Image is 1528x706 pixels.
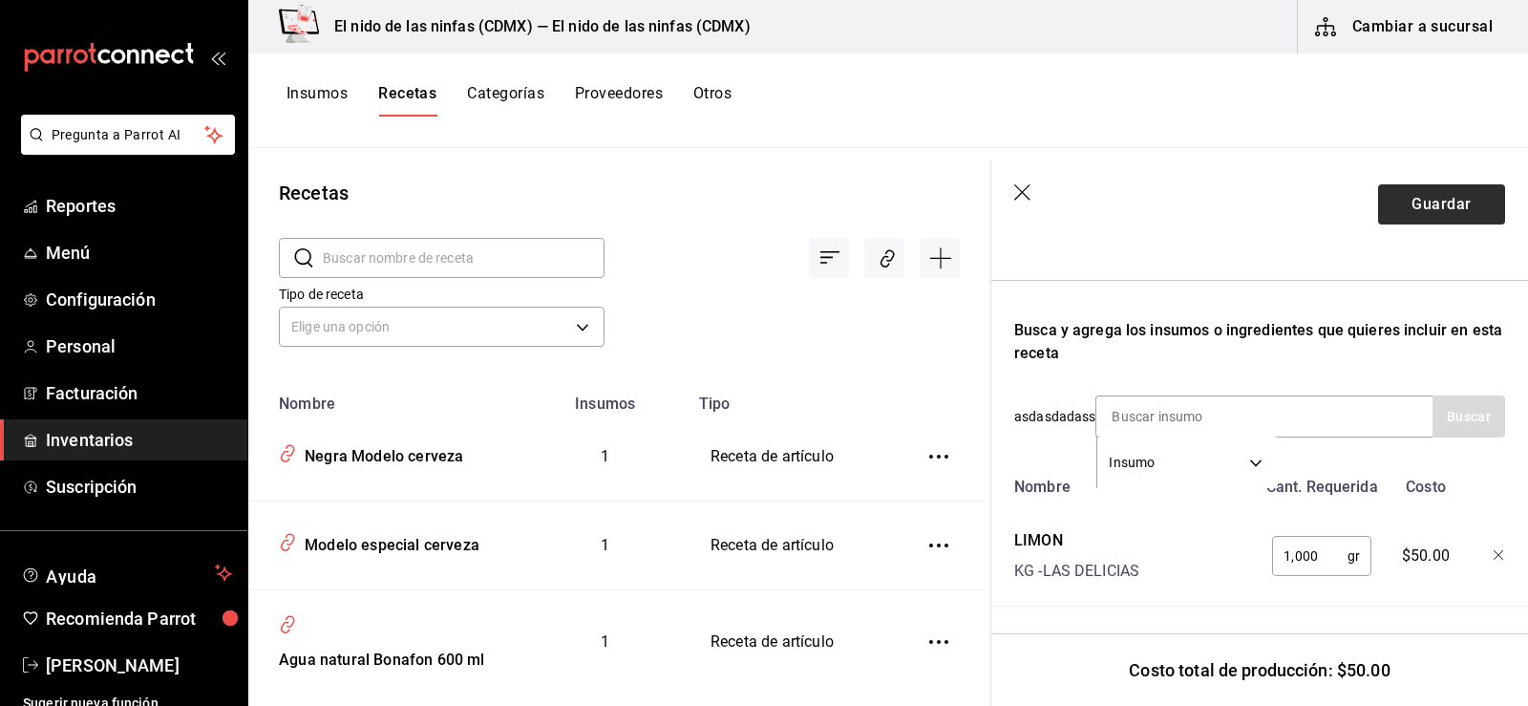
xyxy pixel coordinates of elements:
td: Receta de artículo [688,590,895,695]
div: Costo [1381,468,1464,499]
input: Buscar nombre de receta [323,239,605,277]
div: Agregar receta [920,238,960,278]
div: LIMON [1014,529,1139,552]
span: 1 [601,447,609,465]
button: Otros [693,84,732,117]
div: Recetas [279,179,349,207]
button: open_drawer_menu [210,50,225,65]
h3: El nido de las ninfas (CDMX) — El nido de las ninfas (CDMX) [319,15,751,38]
div: Cant. Requerida [1256,468,1381,499]
div: KG - LAS DELICIAS [1014,560,1139,583]
span: Menú [46,240,232,266]
div: Nombre [1007,468,1256,499]
div: gr [1272,536,1371,576]
button: Recetas [378,84,436,117]
span: [PERSON_NAME] [46,653,232,678]
span: Facturación [46,380,232,406]
span: Recomienda Parrot [46,606,232,631]
div: Negra Modelo cerveza [297,439,463,468]
span: Configuración [46,287,232,312]
div: Costo total de producción: $50.00 [991,633,1528,706]
div: Agua natural Bonafon 600 ml [271,642,485,672]
span: Pregunta a Parrot AI [52,125,205,145]
button: Insumos [286,84,348,117]
span: 1 [601,632,609,651]
button: Pregunta a Parrot AI [21,115,235,155]
th: Insumos [523,383,688,413]
button: Categorías [467,84,544,117]
a: Pregunta a Parrot AI [13,139,235,159]
td: Receta de artículo [688,502,895,590]
th: Tipo [688,383,895,413]
span: 1 [601,536,609,554]
div: Busca y agrega los insumos o ingredientes que quieres incluir en esta receta [1014,319,1505,365]
div: Ordenar por [809,238,849,278]
td: Receta de artículo [688,413,895,502]
span: Suscripción [46,474,232,500]
input: 0 [1272,537,1348,575]
span: Inventarios [46,427,232,453]
input: Buscar insumo [1096,396,1287,437]
div: navigation tabs [286,84,732,117]
label: Tipo de receta [279,288,605,301]
div: Modelo especial cerveza [297,527,479,557]
button: Guardar [1378,184,1505,225]
span: Ayuda [46,562,207,585]
button: Proveedores [575,84,663,117]
div: Insumo [1097,437,1278,488]
th: Nombre [248,383,523,413]
div: asdasdadass [1014,396,1505,438]
span: Personal [46,333,232,359]
div: Asociar recetas [864,238,904,278]
span: Reportes [46,193,232,219]
div: Elige una opción [279,307,605,347]
span: $50.00 [1402,545,1450,567]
